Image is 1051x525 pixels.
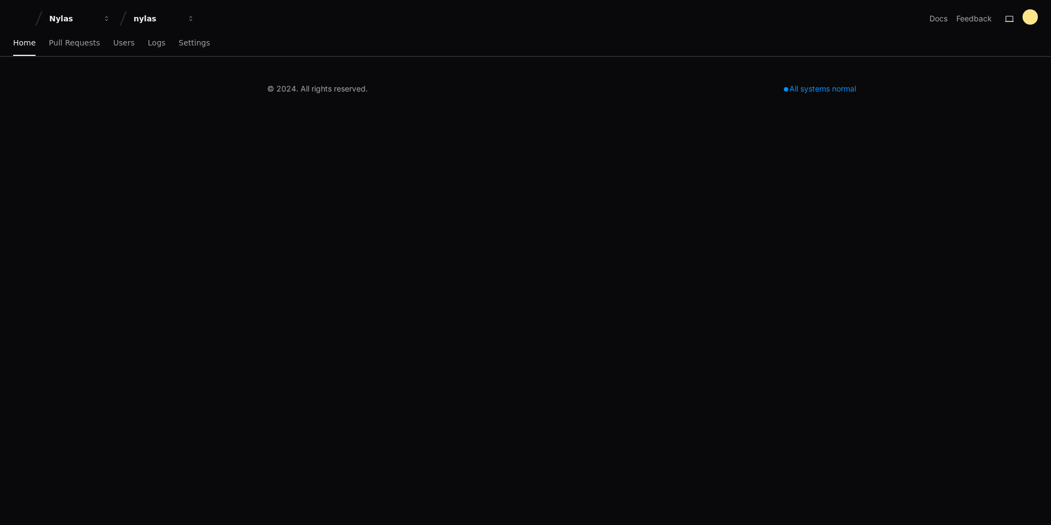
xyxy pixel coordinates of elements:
div: Nylas [49,13,96,24]
span: Settings [178,39,210,46]
button: Feedback [956,13,992,24]
div: © 2024. All rights reserved. [267,83,368,94]
a: Settings [178,31,210,56]
a: Home [13,31,36,56]
span: Pull Requests [49,39,100,46]
div: All systems normal [777,81,863,96]
button: nylas [129,9,199,28]
a: Users [113,31,135,56]
a: Logs [148,31,165,56]
a: Docs [929,13,948,24]
span: Home [13,39,36,46]
button: Nylas [45,9,115,28]
span: Users [113,39,135,46]
div: nylas [134,13,181,24]
a: Pull Requests [49,31,100,56]
span: Logs [148,39,165,46]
